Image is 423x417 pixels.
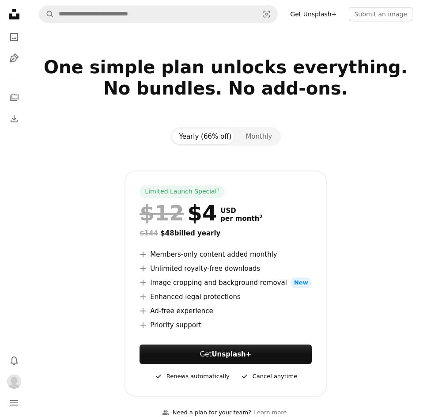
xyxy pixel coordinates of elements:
[5,5,23,25] a: Home — Unsplash
[257,215,264,223] a: 2
[217,187,220,192] sup: 1
[5,352,23,369] button: Notifications
[5,49,23,67] a: Illustrations
[140,228,311,239] div: $48 billed yearly
[140,249,311,260] li: Members-only content added monthly
[5,89,23,106] a: Collections
[240,371,297,382] div: Cancel anytime
[349,7,412,21] button: Submit an image
[140,186,225,198] div: Limited Launch Special
[211,350,251,358] strong: Unsplash+
[7,375,21,389] img: Avatar of user pravin patil
[39,57,412,120] h2: One simple plan unlocks everything. No bundles. No add-ons.
[220,215,263,223] span: per month
[172,129,239,144] button: Yearly (66% off)
[5,373,23,390] button: Profile
[215,187,222,196] a: 1
[291,277,312,288] span: New
[140,345,311,364] a: GetUnsplash+
[5,110,23,128] a: Download History
[259,214,263,220] sup: 2
[238,129,279,144] button: Monthly
[140,277,311,288] li: Image cropping and background removal
[140,201,184,224] span: $12
[220,207,263,215] span: USD
[39,5,278,23] form: Find visuals sitewide
[140,229,158,237] span: $144
[154,371,230,382] div: Renews automatically
[5,28,23,46] a: Photos
[140,306,311,316] li: Ad-free experience
[140,292,311,302] li: Enhanced legal protections
[39,6,54,23] button: Search Unsplash
[285,7,342,21] a: Get Unsplash+
[256,6,277,23] button: Visual search
[140,201,217,224] div: $4
[140,263,311,274] li: Unlimited royalty-free downloads
[140,320,311,330] li: Priority support
[5,394,23,412] button: Menu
